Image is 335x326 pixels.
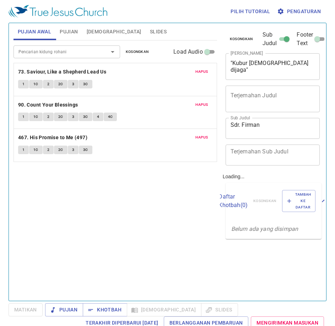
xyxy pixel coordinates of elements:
[54,146,67,154] button: 2C
[230,36,253,42] span: Kosongkan
[226,35,257,43] button: Kosongkan
[83,81,88,87] span: 3C
[58,114,63,120] span: 2C
[126,49,149,55] span: Kosongkan
[68,146,79,154] button: 3
[108,47,118,57] button: Open
[191,100,212,109] button: Hapus
[29,113,43,121] button: 1C
[47,147,49,153] span: 2
[231,121,315,135] textarea: Sdr. Firman
[72,114,74,120] span: 3
[22,114,25,120] span: 1
[231,60,315,73] textarea: "Kubur [DEMOGRAPHIC_DATA] dijaga"
[231,226,298,232] i: Belum ada yang disimpan
[173,48,203,56] span: Load Audio
[43,146,54,154] button: 2
[68,113,79,121] button: 3
[297,31,313,48] span: Footer Text
[226,183,322,219] div: Daftar Khotbah(0)KosongkanTambah ke Daftar
[18,80,29,88] button: 1
[68,80,79,88] button: 3
[9,5,107,18] img: True Jesus Church
[263,31,277,48] span: Sub Judul
[287,191,311,211] span: Tambah ke Daftar
[72,147,74,153] span: 3
[150,27,167,36] span: Slides
[83,147,88,153] span: 3C
[79,80,92,88] button: 3C
[45,303,83,316] button: Pujian
[18,133,89,142] button: 467. His Promise to Me (497)
[276,5,324,18] button: Pengaturan
[18,67,106,76] b: 73. Saviour, Like a Shepherd Lead Us
[220,20,324,298] div: Loading...
[104,113,117,121] button: 4C
[97,114,99,120] span: 4
[83,303,127,316] button: Khotbah
[43,80,54,88] button: 2
[29,146,43,154] button: 1C
[43,113,54,121] button: 2
[58,81,63,87] span: 2C
[88,305,121,314] span: Khotbah
[121,48,153,56] button: Kosongkan
[18,113,29,121] button: 1
[72,81,74,87] span: 3
[33,147,38,153] span: 1C
[22,147,25,153] span: 1
[29,80,43,88] button: 1C
[33,114,38,120] span: 1C
[51,305,77,314] span: Pujian
[279,7,321,16] span: Pengaturan
[195,134,208,141] span: Hapus
[33,81,38,87] span: 1C
[228,5,273,18] button: Pilih tutorial
[18,100,78,109] b: 90. Count Your Blessings
[87,27,141,36] span: [DEMOGRAPHIC_DATA]
[79,146,92,154] button: 3C
[22,81,25,87] span: 1
[108,114,113,120] span: 4C
[83,114,88,120] span: 3C
[47,81,49,87] span: 2
[218,192,248,210] p: Daftar Khotbah ( 0 )
[18,67,108,76] button: 73. Saviour, Like a Shepherd Lead Us
[195,102,208,108] span: Hapus
[79,113,92,121] button: 3C
[18,27,51,36] span: Pujian Awal
[282,190,316,212] button: Tambah ke Daftar
[18,146,29,154] button: 1
[60,27,78,36] span: Pujian
[47,114,49,120] span: 2
[195,69,208,75] span: Hapus
[58,147,63,153] span: 2C
[191,67,212,76] button: Hapus
[231,7,270,16] span: Pilih tutorial
[93,113,103,121] button: 4
[18,100,79,109] button: 90. Count Your Blessings
[18,133,87,142] b: 467. His Promise to Me (497)
[54,80,67,88] button: 2C
[191,133,212,142] button: Hapus
[54,113,67,121] button: 2C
